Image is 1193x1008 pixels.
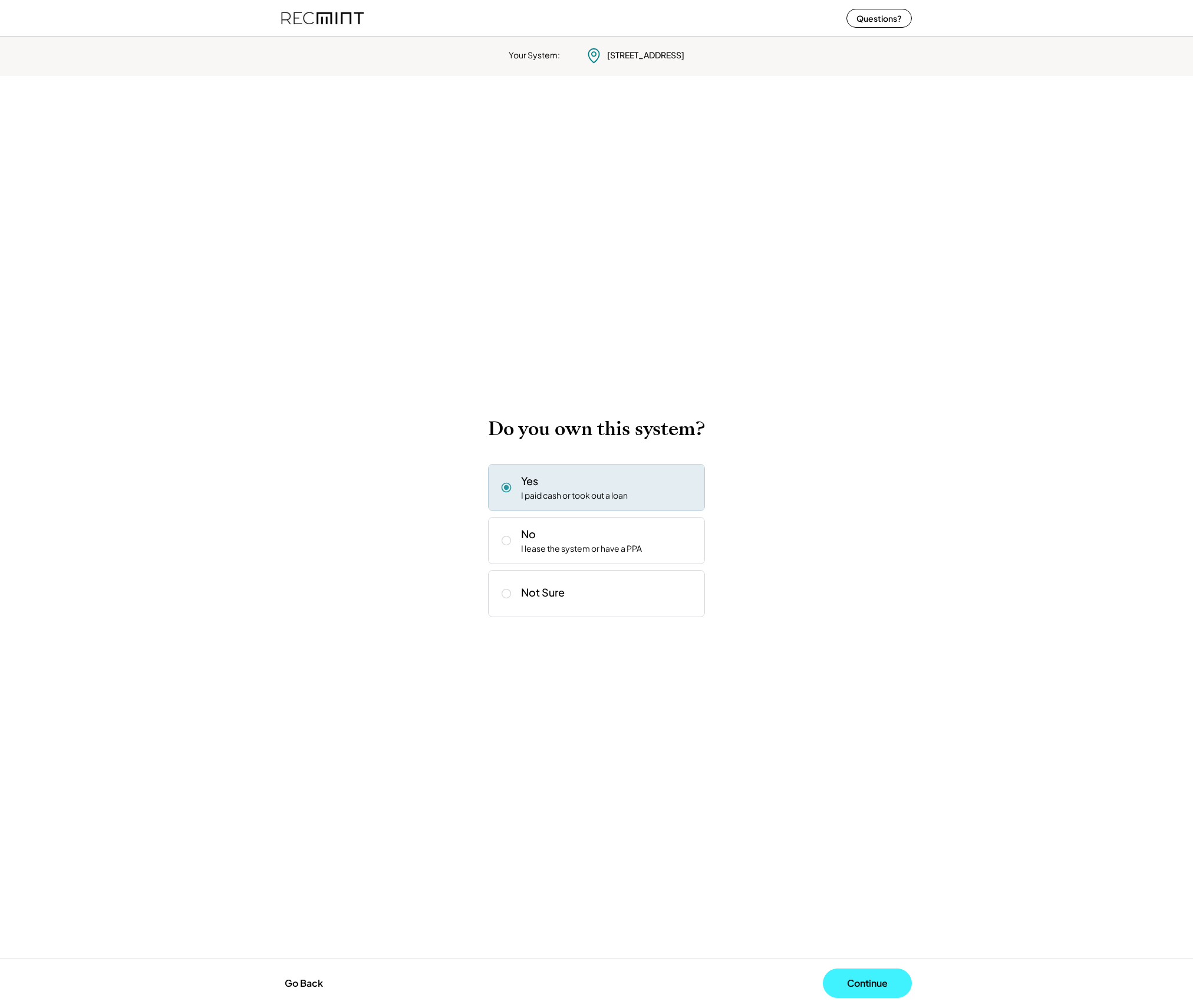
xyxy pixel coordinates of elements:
button: Continue [823,969,912,998]
div: Your System: [509,50,560,61]
div: Not Sure [521,585,565,599]
div: [STREET_ADDRESS] [607,50,684,61]
div: I paid cash or took out a loan [521,490,628,502]
button: Go Back [281,970,327,996]
h2: Do you own this system? [488,417,705,440]
div: I lease the system or have a PPA [521,543,642,555]
div: No [521,526,536,541]
img: recmint-logotype%403x%20%281%29.jpeg [281,2,364,34]
div: Yes [521,473,538,488]
button: Questions? [846,9,912,28]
